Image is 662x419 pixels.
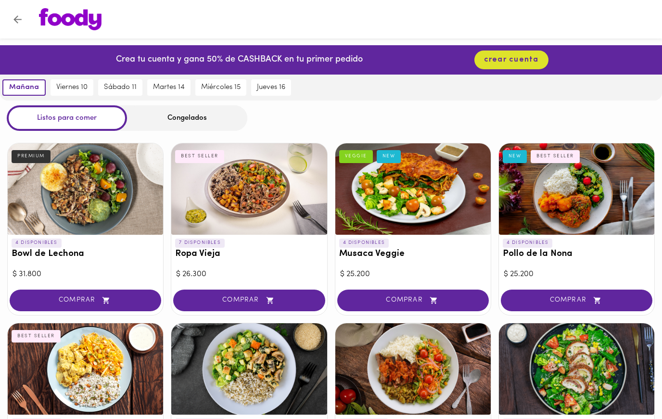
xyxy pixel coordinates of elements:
div: Bowl de Lechona [8,143,163,235]
button: COMPRAR [10,290,161,311]
div: Caserito [335,323,491,415]
button: Volver [6,8,29,31]
img: logo.png [39,8,102,30]
div: VEGGIE [339,150,373,163]
div: NEW [503,150,527,163]
button: COMPRAR [173,290,325,311]
div: $ 25.200 [340,269,486,280]
span: sábado 11 [104,83,137,92]
div: Ropa Vieja [171,143,327,235]
span: COMPRAR [513,296,640,305]
p: 4 DISPONIBLES [12,239,62,247]
span: COMPRAR [349,296,477,305]
div: BEST SELLER [531,150,580,163]
h3: Musaca Veggie [339,249,487,259]
p: 4 DISPONIBLES [339,239,389,247]
div: $ 31.800 [13,269,158,280]
span: jueves 16 [257,83,285,92]
button: martes 14 [147,79,191,96]
div: Ensalada Cordon Bleu [499,323,654,415]
span: mañana [9,83,39,92]
h3: Bowl de Lechona [12,249,159,259]
h3: Pollo de la Nona [503,249,650,259]
div: Pollo espinaca champiñón [171,323,327,415]
span: COMPRAR [185,296,313,305]
div: Pollo al Curry [8,323,163,415]
p: 4 DISPONIBLES [503,239,553,247]
span: martes 14 [153,83,185,92]
button: COMPRAR [501,290,652,311]
div: BEST SELLER [12,330,61,343]
span: miércoles 15 [201,83,241,92]
span: COMPRAR [22,296,149,305]
button: miércoles 15 [195,79,246,96]
button: jueves 16 [251,79,291,96]
div: NEW [377,150,401,163]
h3: Ropa Vieja [175,249,323,259]
button: crear cuenta [474,51,548,69]
div: $ 26.300 [176,269,322,280]
button: sábado 11 [98,79,142,96]
button: COMPRAR [337,290,489,311]
div: Congelados [127,105,247,131]
iframe: Messagebird Livechat Widget [606,363,652,409]
div: BEST SELLER [175,150,224,163]
div: Pollo de la Nona [499,143,654,235]
p: 7 DISPONIBLES [175,239,225,247]
div: Listos para comer [7,105,127,131]
button: viernes 10 [51,79,93,96]
button: mañana [2,79,46,96]
div: Musaca Veggie [335,143,491,235]
div: PREMIUM [12,150,51,163]
span: crear cuenta [484,55,539,64]
span: viernes 10 [56,83,88,92]
p: Crea tu cuenta y gana 50% de CASHBACK en tu primer pedido [116,54,363,66]
div: $ 25.200 [504,269,649,280]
